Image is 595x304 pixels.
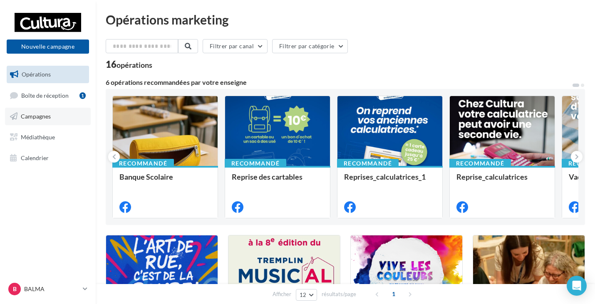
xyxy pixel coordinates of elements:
[106,79,572,86] div: 6 opérations recommandées par votre enseigne
[7,40,89,54] button: Nouvelle campagne
[225,159,286,168] div: Recommandé
[272,39,348,53] button: Filtrer par catégorie
[22,71,51,78] span: Opérations
[13,285,17,293] span: B
[21,133,55,141] span: Médiathèque
[5,129,91,146] a: Médiathèque
[5,87,91,104] a: Boîte de réception1
[456,172,528,181] span: Reprise_calculatrices
[112,159,174,168] div: Recommandé
[296,289,317,301] button: 12
[7,281,89,297] a: B BALMA
[106,60,152,69] div: 16
[5,108,91,125] a: Campagnes
[24,285,79,293] p: BALMA
[21,91,69,99] span: Boîte de réception
[5,149,91,167] a: Calendrier
[117,61,152,69] div: opérations
[119,172,173,181] span: Banque Scolaire
[322,290,356,298] span: résultats/page
[106,13,585,26] div: Opérations marketing
[337,159,399,168] div: Recommandé
[567,276,587,296] div: Open Intercom Messenger
[21,113,51,120] span: Campagnes
[203,39,268,53] button: Filtrer par canal
[387,287,400,301] span: 1
[449,159,511,168] div: Recommandé
[300,292,307,298] span: 12
[21,154,49,161] span: Calendrier
[344,172,426,181] span: Reprises_calculatrices_1
[79,92,86,99] div: 1
[273,290,291,298] span: Afficher
[232,172,302,181] span: Reprise des cartables
[5,66,91,83] a: Opérations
